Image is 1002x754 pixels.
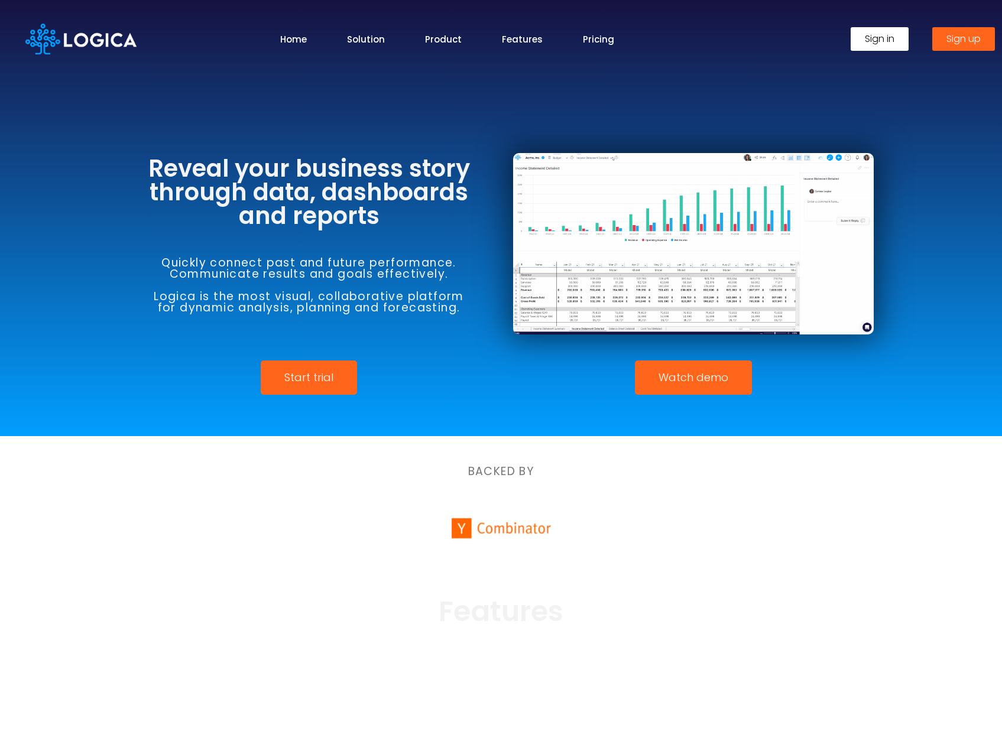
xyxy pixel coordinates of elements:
[129,157,489,227] h3: Reveal your business story through data, dashboards and reports
[280,32,307,46] a: Home
[659,372,728,383] span: Watch demo
[170,597,832,626] h2: Features
[425,32,462,46] a: Product
[851,27,909,51] a: Sign in
[583,32,614,46] a: Pricing
[129,257,489,313] h6: Quickly connect past and future performance. Communicate results and goals effectively. Logica is...
[284,372,333,383] span: Start trial
[502,32,543,46] a: Features
[347,32,385,46] a: Solution
[932,27,995,51] a: Sign up
[946,34,981,44] span: Sign up
[25,24,136,54] img: Logica
[261,360,357,395] a: Start trial
[182,466,821,477] h6: BACKED BY
[25,32,136,45] a: Logica
[865,34,894,44] span: Sign in
[635,360,752,395] a: Watch demo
